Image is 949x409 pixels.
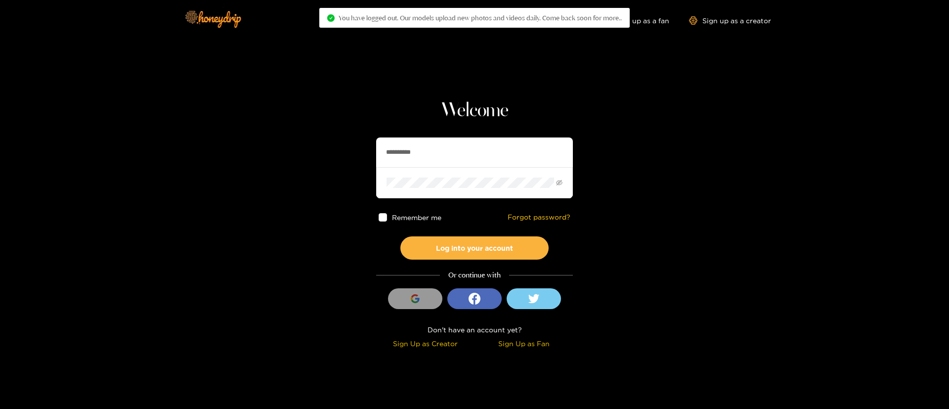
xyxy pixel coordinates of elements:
div: Sign Up as Creator [379,338,472,349]
span: You have logged out. Our models upload new photos and videos daily. Come back soon for more.. [339,14,622,22]
a: Sign up as a creator [689,16,771,25]
a: Sign up as a fan [602,16,669,25]
div: Sign Up as Fan [477,338,570,349]
span: Remember me [392,214,441,221]
a: Forgot password? [508,213,570,222]
h1: Welcome [376,99,573,123]
span: check-circle [327,14,335,22]
div: Or continue with [376,270,573,281]
button: Log into your account [400,236,549,260]
div: Don't have an account yet? [376,324,573,335]
span: eye-invisible [556,180,562,186]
